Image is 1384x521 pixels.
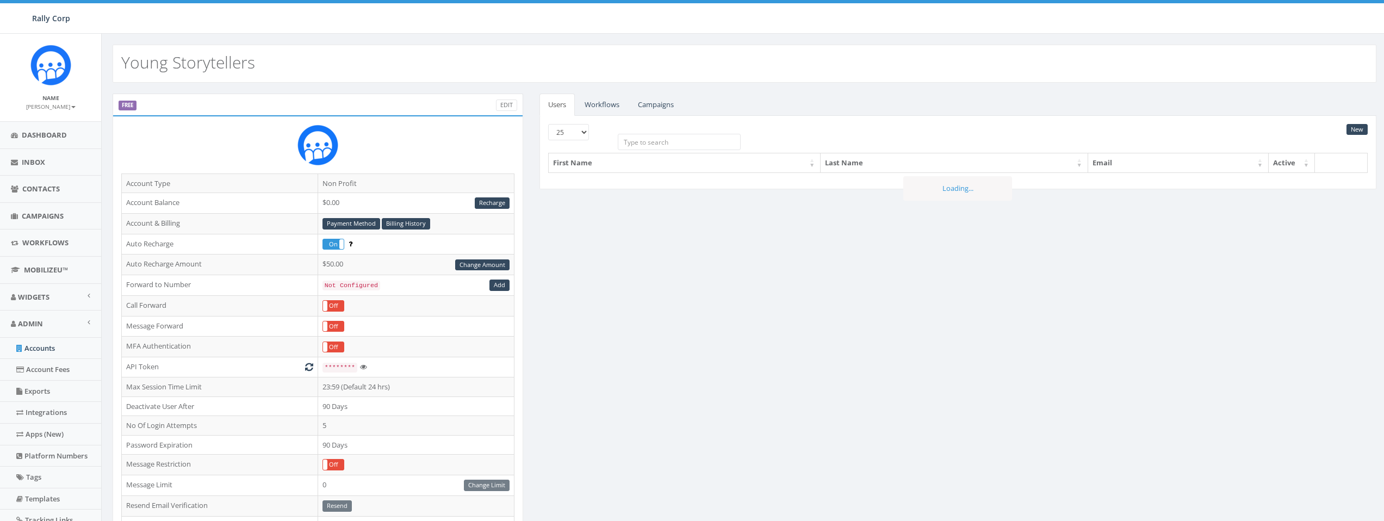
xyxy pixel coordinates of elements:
[122,295,318,316] td: Call Forward
[122,435,318,455] td: Password Expiration
[24,265,68,275] span: MobilizeU™
[26,103,76,110] small: [PERSON_NAME]
[323,301,344,311] label: Off
[618,134,741,150] input: Type to search
[539,94,575,116] a: Users
[1088,153,1269,172] th: Email
[30,45,71,85] img: Icon_1.png
[122,316,318,337] td: Message Forward
[122,173,318,193] td: Account Type
[122,475,318,495] td: Message Limit
[121,53,255,71] h2: Young Storytellers
[122,255,318,275] td: Auto Recharge Amount
[322,218,380,230] a: Payment Method
[475,197,510,209] a: Recharge
[576,94,628,116] a: Workflows
[455,259,510,271] a: Change Amount
[122,377,318,396] td: Max Session Time Limit
[323,321,344,332] label: Off
[18,292,49,302] span: Widgets
[318,396,514,416] td: 90 Days
[22,211,64,221] span: Campaigns
[903,176,1012,201] div: Loading...
[322,300,344,312] div: OnOff
[318,193,514,214] td: $0.00
[496,100,517,111] a: Edit
[122,213,318,234] td: Account & Billing
[318,255,514,275] td: $50.00
[322,459,344,470] div: OnOff
[489,280,510,291] a: Add
[22,130,67,140] span: Dashboard
[22,184,60,194] span: Contacts
[318,435,514,455] td: 90 Days
[122,416,318,436] td: No Of Login Attempts
[122,357,318,377] td: API Token
[32,13,70,23] span: Rally Corp
[26,101,76,111] a: [PERSON_NAME]
[318,416,514,436] td: 5
[18,319,43,328] span: Admin
[122,396,318,416] td: Deactivate User After
[318,475,514,495] td: 0
[322,321,344,332] div: OnOff
[318,377,514,396] td: 23:59 (Default 24 hrs)
[119,101,136,110] label: FREE
[1346,124,1368,135] a: New
[122,495,318,516] td: Resend Email Verification
[22,238,69,247] span: Workflows
[323,239,344,250] label: On
[297,125,338,165] img: Rally_Corp_Icon_1.png
[323,460,344,470] label: Off
[323,342,344,352] label: Off
[821,153,1088,172] th: Last Name
[1269,153,1315,172] th: Active
[549,153,821,172] th: First Name
[122,234,318,255] td: Auto Recharge
[122,455,318,475] td: Message Restriction
[382,218,430,230] a: Billing History
[22,157,45,167] span: Inbox
[322,239,344,250] div: OnOff
[122,275,318,296] td: Forward to Number
[322,281,380,290] code: Not Configured
[318,173,514,193] td: Non Profit
[122,337,318,357] td: MFA Authentication
[349,239,352,249] span: Enable to prevent campaign failure.
[305,363,313,370] i: Generate New Token
[629,94,682,116] a: Campaigns
[122,193,318,214] td: Account Balance
[42,94,59,102] small: Name
[322,342,344,353] div: OnOff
